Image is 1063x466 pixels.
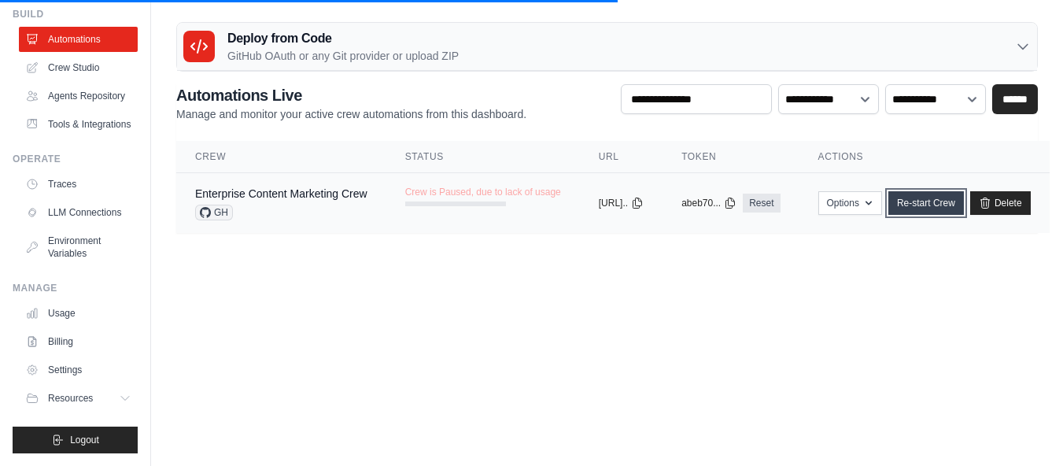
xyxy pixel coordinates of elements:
[19,83,138,109] a: Agents Repository
[48,392,93,405] span: Resources
[888,191,964,215] a: Re-start Crew
[176,106,526,122] p: Manage and monitor your active crew automations from this dashboard.
[227,48,459,64] p: GitHub OAuth or any Git provider or upload ZIP
[19,200,138,225] a: LLM Connections
[195,187,367,200] a: Enterprise Content Marketing Crew
[13,8,138,20] div: Build
[386,141,580,173] th: Status
[970,191,1031,215] a: Delete
[663,141,799,173] th: Token
[580,141,663,173] th: URL
[19,357,138,383] a: Settings
[405,186,561,198] span: Crew is Paused, due to lack of usage
[19,112,138,137] a: Tools & Integrations
[13,153,138,165] div: Operate
[743,194,780,213] a: Reset
[799,141,1050,173] th: Actions
[984,390,1063,466] iframe: Chat Widget
[19,329,138,354] a: Billing
[195,205,233,220] span: GH
[19,301,138,326] a: Usage
[681,197,736,209] button: abeb70...
[19,172,138,197] a: Traces
[19,386,138,411] button: Resources
[176,84,526,106] h2: Automations Live
[19,228,138,266] a: Environment Variables
[19,55,138,80] a: Crew Studio
[227,29,459,48] h3: Deploy from Code
[818,191,882,215] button: Options
[13,427,138,453] button: Logout
[176,141,386,173] th: Crew
[70,434,99,446] span: Logout
[13,282,138,294] div: Manage
[19,27,138,52] a: Automations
